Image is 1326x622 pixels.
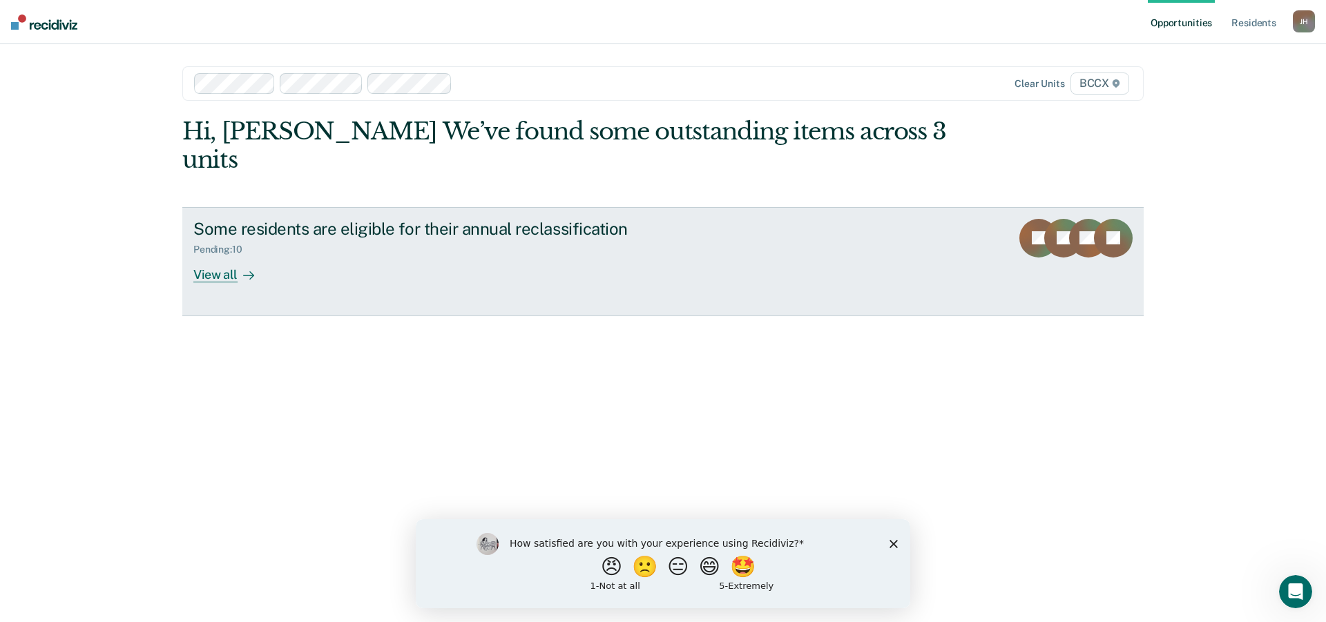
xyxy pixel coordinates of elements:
[1070,72,1129,95] span: BCCX
[1015,78,1065,90] div: Clear units
[1293,10,1315,32] button: JH
[11,14,77,30] img: Recidiviz
[1293,10,1315,32] div: J H
[182,207,1144,316] a: Some residents are eligible for their annual reclassificationPending:10View all
[193,244,253,255] div: Pending : 10
[193,255,271,282] div: View all
[1279,575,1312,608] iframe: Intercom live chat
[182,117,952,174] div: Hi, [PERSON_NAME] We’ve found some outstanding items across 3 units
[416,519,910,608] iframe: Survey by Kim from Recidiviz
[193,219,678,239] div: Some residents are eligible for their annual reclassification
